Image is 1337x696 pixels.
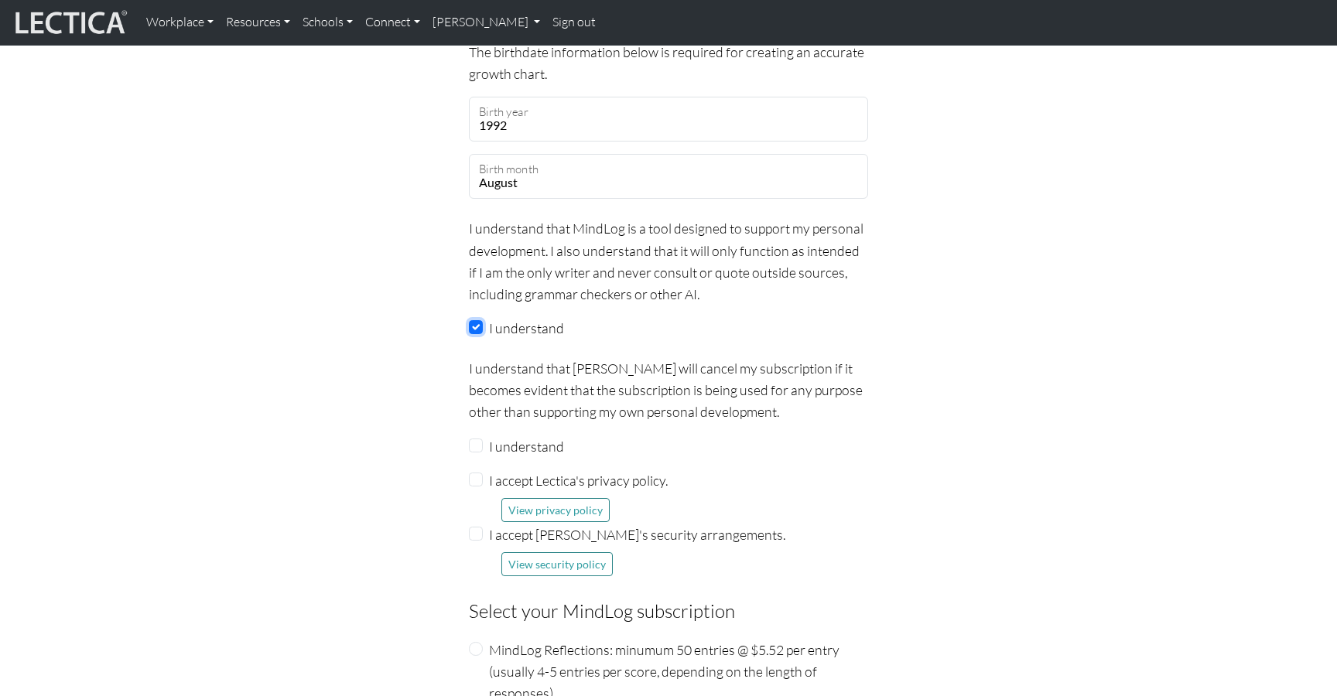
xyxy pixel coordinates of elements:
label: I accept [PERSON_NAME]'s security arrangements. [489,524,785,545]
a: Workplace [140,6,220,39]
label: I accept Lectica's privacy policy. [489,469,668,491]
a: Schools [296,6,359,39]
a: Sign out [546,6,602,39]
p: I understand that [PERSON_NAME] will cancel my subscription if it becomes evident that the subscr... [469,357,868,422]
label: I understand [489,435,564,457]
img: lecticalive [12,8,128,37]
button: View security policy [501,552,613,576]
a: Resources [220,6,296,39]
a: Connect [359,6,426,39]
p: The birthdate information below is required for creating an accurate growth chart. [469,41,868,84]
label: I understand [489,317,564,339]
p: I understand that MindLog is a tool designed to support my personal development. I also understan... [469,217,868,305]
legend: Select your MindLog subscription [469,596,868,626]
a: [PERSON_NAME] [426,6,546,39]
button: View privacy policy [501,498,610,522]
